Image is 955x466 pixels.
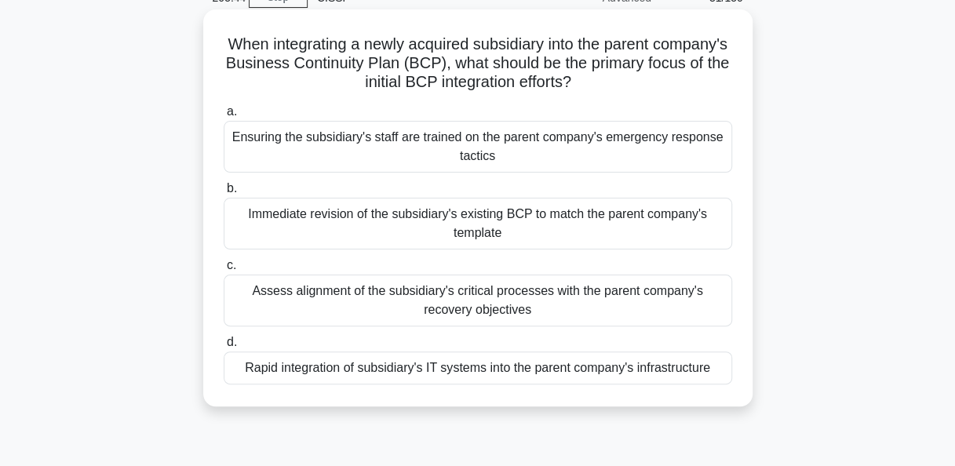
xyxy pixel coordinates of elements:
[227,104,237,118] span: a.
[224,121,732,173] div: Ensuring the subsidiary's staff are trained on the parent company's emergency response tactics
[222,35,734,93] h5: When integrating a newly acquired subsidiary into the parent company's Business Continuity Plan (...
[224,198,732,249] div: Immediate revision of the subsidiary's existing BCP to match the parent company's template
[224,351,732,384] div: Rapid integration of subsidiary's IT systems into the parent company's infrastructure
[227,181,237,195] span: b.
[224,275,732,326] div: Assess alignment of the subsidiary's critical processes with the parent company's recovery object...
[227,335,237,348] span: d.
[227,258,236,271] span: c.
